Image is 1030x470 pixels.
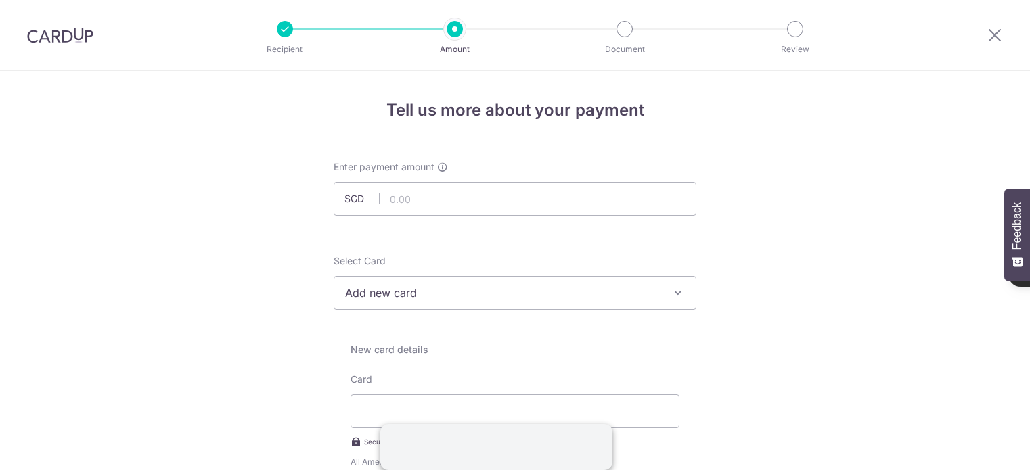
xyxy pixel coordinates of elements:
[405,43,505,56] p: Amount
[334,276,696,310] button: Add new card
[1004,189,1030,281] button: Feedback - Show survey
[334,255,386,266] span: translation missing: en.payables.payment_networks.credit_card.summary.labels.select_card
[334,98,696,122] h4: Tell us more about your payment
[364,436,426,447] span: Secure 256-bit SSL
[575,43,675,56] p: Document
[334,182,696,216] input: 0.00
[745,43,845,56] p: Review
[235,43,335,56] p: Recipient
[344,192,380,206] span: SGD
[27,27,93,43] img: CardUp
[1011,202,1023,250] span: Feedback
[351,343,679,356] div: New card details
[362,403,668,419] iframe: Secure card payment input frame
[943,429,1016,463] iframe: Opens a widget where you can find more information
[345,285,660,301] span: Add new card
[351,373,372,386] label: Card
[351,455,679,469] span: All American Express Cards are not supported for this payment type.
[334,160,434,174] span: Enter payment amount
